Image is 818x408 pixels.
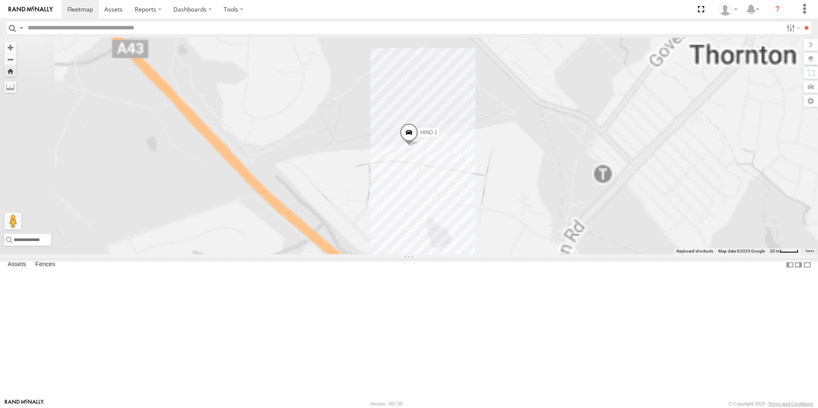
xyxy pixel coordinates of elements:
[767,248,801,254] button: Map scale: 20 m per 40 pixels
[9,6,53,12] img: rand-logo.svg
[4,53,16,65] button: Zoom out
[718,249,765,253] span: Map data ©2025 Google
[783,22,801,34] label: Search Filter Options
[729,401,813,406] div: © Copyright 2025 -
[4,42,16,53] button: Zoom in
[4,81,16,93] label: Measure
[3,259,30,271] label: Assets
[4,65,16,77] button: Zoom Home
[804,95,818,107] label: Map Settings
[770,249,780,253] span: 20 m
[18,22,25,34] label: Search Query
[370,401,403,406] div: Version: 307.00
[771,3,784,16] i: ?
[420,129,437,135] span: HINO 1
[794,259,803,271] label: Dock Summary Table to the Right
[786,259,794,271] label: Dock Summary Table to the Left
[4,213,21,230] button: Drag Pegman onto the map to open Street View
[677,248,713,254] button: Keyboard shortcuts
[805,249,814,253] a: Terms (opens in new tab)
[768,401,813,406] a: Terms and Conditions
[803,259,812,271] label: Hide Summary Table
[5,399,44,408] a: Visit our Website
[716,3,740,16] div: Danielle Humble
[31,259,60,271] label: Fences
